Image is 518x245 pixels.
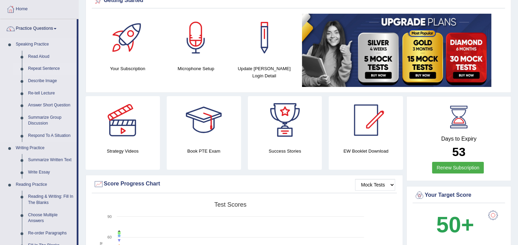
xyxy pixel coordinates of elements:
h4: Days to Expiry [414,136,503,142]
a: Re-tell Lecture [25,87,77,100]
a: Answer Short Question [25,99,77,112]
b: 53 [452,145,466,158]
h4: Book PTE Exam [167,147,241,155]
a: Renew Subscription [432,162,484,173]
a: Summarize Written Text [25,154,77,166]
a: Write Essay [25,166,77,179]
h4: Success Stories [248,147,322,155]
a: Reading & Writing: Fill In The Blanks [25,191,77,209]
h4: Microphone Setup [165,65,227,72]
h4: EW Booklet Download [329,147,403,155]
tspan: Test scores [214,201,247,208]
a: Re-order Paragraphs [25,227,77,240]
a: Writing Practice [13,142,77,154]
div: Score Progress Chart [93,179,395,189]
a: Reading Practice [13,179,77,191]
img: small5.jpg [302,14,491,87]
a: Choose Multiple Answers [25,209,77,227]
a: Read Aloud [25,51,77,63]
text: 90 [108,215,112,219]
a: Practice Questions [0,19,77,36]
text: 60 [108,235,112,239]
div: Your Target Score [414,190,503,201]
h4: Strategy Videos [86,147,160,155]
a: Repeat Sentence [25,63,77,75]
a: Describe Image [25,75,77,87]
b: 50+ [436,212,474,237]
a: Speaking Practice [13,38,77,51]
a: Respond To A Situation [25,130,77,142]
h4: Your Subscription [97,65,159,72]
a: Summarize Group Discussion [25,112,77,130]
h4: Update [PERSON_NAME] Login Detail [233,65,295,79]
